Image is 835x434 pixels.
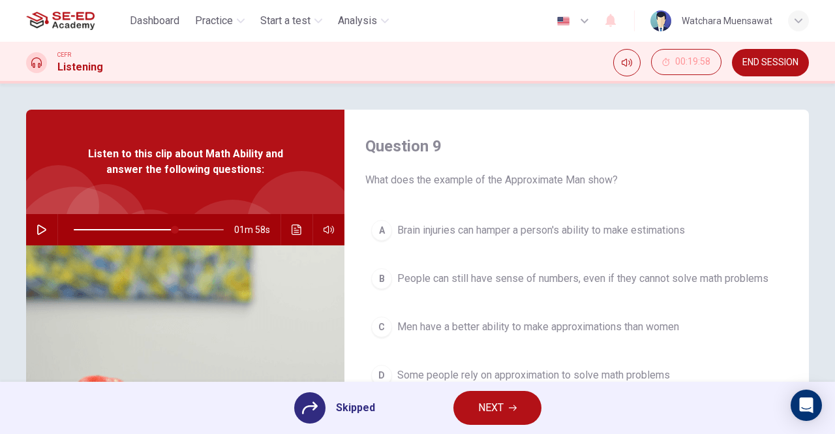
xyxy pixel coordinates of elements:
button: Analysis [333,9,394,33]
img: en [555,16,571,26]
button: Start a test [255,9,327,33]
span: Skipped [336,400,375,416]
button: END SESSION [732,49,809,76]
div: Open Intercom Messenger [791,390,822,421]
button: 00:19:58 [651,49,721,75]
span: Dashboard [130,13,179,29]
span: What does the example of the Approximate Man show? [365,172,788,188]
span: Listen to this clip about Math Ability and answer the following questions: [68,146,302,178]
span: 01m 58s [234,214,281,245]
span: NEXT [478,399,504,417]
span: 00:19:58 [675,57,710,67]
button: Practice [190,9,250,33]
span: Analysis [338,13,377,29]
button: Dashboard [125,9,185,33]
div: Watchara Muensawat [682,13,772,29]
h4: Question 9 [365,136,788,157]
img: Profile picture [650,10,671,31]
button: NEXT [453,391,541,425]
span: END SESSION [742,57,798,68]
a: SE-ED Academy logo [26,8,125,34]
img: SE-ED Academy logo [26,8,95,34]
span: CEFR [57,50,71,59]
div: Mute [613,49,641,76]
span: Practice [195,13,233,29]
button: Click to see the audio transcription [286,214,307,245]
h1: Listening [57,59,103,75]
span: Start a test [260,13,311,29]
div: Hide [651,49,721,76]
